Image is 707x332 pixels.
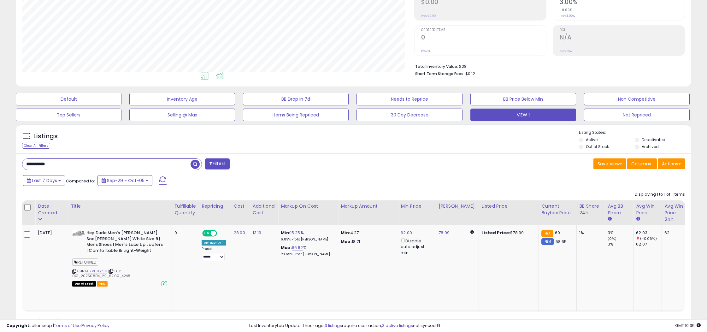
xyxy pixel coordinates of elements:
span: 58.65 [556,239,567,245]
h2: 0 [421,34,546,42]
div: Avg Win Price [636,203,659,216]
button: Inventory Age [129,93,235,105]
b: Listed Price: [481,230,510,236]
div: Avg Win Price 24h. [664,203,687,223]
div: Listed Price [481,203,536,210]
div: 0 [174,230,194,236]
a: 3 active listings [382,323,413,329]
strong: Min: [341,230,350,236]
h5: Listings [33,132,58,141]
div: Repricing [202,203,228,210]
b: Min: [281,230,290,236]
span: Ordered Items [421,28,546,32]
span: ROI [560,28,685,32]
button: BB Price Below Min [470,93,576,105]
span: 2025-10-14 10:35 GMT [675,323,701,329]
span: All listings that are currently out of stock and unavailable for purchase on Amazon [72,281,96,287]
div: 1% [579,230,600,236]
button: Non Competitive [584,93,690,105]
p: Listing States: [579,130,691,136]
button: BB Drop in 7d [243,93,349,105]
div: Markup on Cost [281,203,335,210]
span: OFF [216,231,226,236]
button: Filters [205,158,230,169]
b: Hey Dude Men's [PERSON_NAME] Sox [PERSON_NAME] White Size 8 | Mens Shoes | Men's Lace Up Loafers ... [86,230,163,255]
a: 78.99 [439,230,450,236]
div: BB Share 24h. [579,203,602,216]
span: RETURNED [72,258,98,266]
div: Disable auto adjust min [401,237,431,256]
div: Additional Cost [253,203,276,216]
a: 62.00 [401,230,412,236]
button: Needs to Reprice [356,93,462,105]
small: Avg Win Price. [636,216,640,222]
a: Terms of Use [54,323,81,329]
b: Short Term Storage Fees: [415,71,464,76]
p: 4.27 [341,230,393,236]
small: 0.00% [560,8,572,12]
div: 62.07 [636,241,662,247]
button: Top Sellers [16,109,121,121]
button: Columns [627,158,657,169]
p: 18.71 [341,239,393,245]
div: Markup Amount [341,203,395,210]
div: Amazon AI * [202,240,226,246]
div: Current Buybox Price [541,203,574,216]
div: Min Price [401,203,433,210]
div: 62.03 [636,230,662,236]
small: Prev: N/A [560,49,572,53]
span: Last 7 Days [32,177,57,184]
a: 3 listings [325,323,342,329]
div: Avg BB Share [608,203,631,216]
small: (-0.06%) [640,236,657,241]
button: 30 Day Decrease [356,109,462,121]
small: FBA [541,230,553,237]
div: $78.99 [481,230,534,236]
div: 3% [608,241,633,247]
label: Archived [642,144,659,149]
p: 6.89% Profit [PERSON_NAME] [281,237,333,242]
small: (0%) [608,236,616,241]
button: Items Being Repriced [243,109,349,121]
div: [PERSON_NAME] [439,203,476,210]
a: B07VLSXZC9 [85,269,107,274]
button: VIEW 1 [470,109,576,121]
a: 28.00 [234,230,245,236]
div: Clear All Filters [22,143,50,149]
span: ON [203,231,211,236]
small: Prev: $0.00 [421,14,436,18]
p: 23.69% Profit [PERSON_NAME] [281,252,333,257]
button: Save View [593,158,626,169]
span: FBA [97,281,108,287]
button: Default [16,93,121,105]
div: Preset: [202,247,226,261]
a: 15.25 [290,230,300,236]
button: Sep-29 - Oct-05 [97,175,152,186]
label: Out of Stock [586,144,609,149]
label: Active [586,137,598,142]
span: 60 [555,230,560,236]
button: Not Repriced [584,109,690,121]
img: 41r3u6URqFL._SL40_.jpg [72,230,85,236]
li: $28 [415,62,680,70]
small: FBM [541,238,554,245]
a: 66.82 [292,245,303,251]
div: Fulfillable Quantity [174,203,196,216]
label: Deactivated [642,137,665,142]
h2: N/A [560,34,685,42]
div: 62 [664,230,685,236]
span: Columns [631,161,651,167]
a: 13.19 [253,230,262,236]
b: Total Inventory Value: [415,64,458,69]
div: seller snap | | [6,323,109,329]
strong: Max: [341,239,352,245]
small: Prev: 3.00% [560,14,575,18]
strong: Copyright [6,323,29,329]
span: $0.12 [465,71,475,77]
small: Avg BB Share. [608,216,611,222]
span: Compared to: [66,178,95,184]
div: 3% [608,230,633,236]
small: Prev: 0 [421,49,430,53]
button: Selling @ Max [129,109,235,121]
div: ASIN: [72,230,167,286]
